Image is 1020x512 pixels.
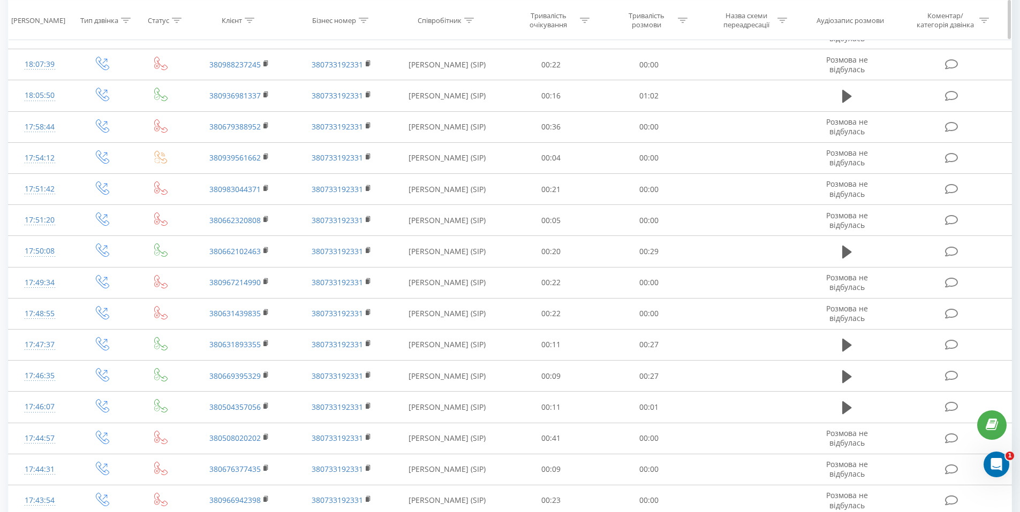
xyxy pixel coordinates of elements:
[392,205,502,236] td: [PERSON_NAME] (SIP)
[914,11,977,29] div: Коментар/категорія дзвінка
[209,121,261,132] a: 380679388952
[19,334,61,355] div: 17:47:37
[826,117,868,136] span: Розмова не відбулась
[826,272,868,292] span: Розмова не відбулась
[19,365,61,386] div: 17:46:35
[209,464,261,474] a: 380676377435
[392,392,502,423] td: [PERSON_NAME] (SIP)
[19,428,61,449] div: 17:44:57
[392,423,502,454] td: [PERSON_NAME] (SIP)
[600,236,698,267] td: 00:29
[222,16,242,25] div: Клієнт
[19,396,61,417] div: 17:46:07
[209,59,261,70] a: 380988237245
[19,459,61,480] div: 17:44:31
[19,54,61,75] div: 18:07:39
[19,303,61,324] div: 17:48:55
[209,308,261,318] a: 380631439835
[209,246,261,256] a: 380662102463
[600,392,698,423] td: 00:01
[392,142,502,173] td: [PERSON_NAME] (SIP)
[826,428,868,448] span: Розмова не відбулась
[209,371,261,381] a: 380669395329
[392,49,502,80] td: [PERSON_NAME] (SIP)
[312,184,363,194] a: 380733192331
[312,277,363,287] a: 380733192331
[826,148,868,167] span: Розмова не відбулась
[600,142,698,173] td: 00:00
[600,80,698,111] td: 01:02
[209,433,261,443] a: 380508020202
[502,454,600,485] td: 00:09
[826,303,868,323] span: Розмова не відбулась
[312,464,363,474] a: 380733192331
[502,236,600,267] td: 00:20
[826,459,868,479] span: Розмова не відбулась
[618,11,675,29] div: Тривалість розмови
[502,298,600,329] td: 00:22
[826,179,868,198] span: Розмова не відбулась
[600,49,698,80] td: 00:00
[312,59,363,70] a: 380733192331
[502,80,600,111] td: 00:16
[392,329,502,360] td: [PERSON_NAME] (SIP)
[312,433,363,443] a: 380733192331
[502,423,600,454] td: 00:41
[502,111,600,142] td: 00:36
[502,49,600,80] td: 00:22
[826,490,868,510] span: Розмова не відбулась
[312,246,363,256] a: 380733192331
[11,16,65,25] div: [PERSON_NAME]
[600,298,698,329] td: 00:00
[502,174,600,205] td: 00:21
[600,174,698,205] td: 00:00
[80,16,118,25] div: Тип дзвінка
[392,236,502,267] td: [PERSON_NAME] (SIP)
[826,210,868,230] span: Розмова не відбулась
[717,11,775,29] div: Назва схеми переадресації
[312,16,356,25] div: Бізнес номер
[520,11,577,29] div: Тривалість очікування
[600,205,698,236] td: 00:00
[209,339,261,349] a: 380631893355
[312,495,363,505] a: 380733192331
[209,184,261,194] a: 380983044371
[392,267,502,298] td: [PERSON_NAME] (SIP)
[19,179,61,200] div: 17:51:42
[392,111,502,142] td: [PERSON_NAME] (SIP)
[312,121,363,132] a: 380733192331
[1006,452,1014,460] span: 1
[209,495,261,505] a: 380966942398
[984,452,1009,477] iframe: Intercom live chat
[817,16,884,25] div: Аудіозапис розмови
[312,152,363,163] a: 380733192331
[502,205,600,236] td: 00:05
[502,142,600,173] td: 00:04
[209,277,261,287] a: 380967214990
[209,402,261,412] a: 380504357056
[19,148,61,169] div: 17:54:12
[502,329,600,360] td: 00:11
[209,215,261,225] a: 380662320808
[19,241,61,262] div: 17:50:08
[209,90,261,101] a: 380936981337
[600,423,698,454] td: 00:00
[19,210,61,231] div: 17:51:20
[392,80,502,111] td: [PERSON_NAME] (SIP)
[418,16,462,25] div: Співробітник
[312,215,363,225] a: 380733192331
[19,490,61,511] div: 17:43:54
[19,85,61,106] div: 18:05:50
[600,361,698,392] td: 00:27
[312,90,363,101] a: 380733192331
[502,392,600,423] td: 00:11
[392,361,502,392] td: [PERSON_NAME] (SIP)
[600,329,698,360] td: 00:27
[502,361,600,392] td: 00:09
[600,111,698,142] td: 00:00
[392,454,502,485] td: [PERSON_NAME] (SIP)
[312,339,363,349] a: 380733192331
[209,152,261,163] a: 380939561662
[312,371,363,381] a: 380733192331
[312,402,363,412] a: 380733192331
